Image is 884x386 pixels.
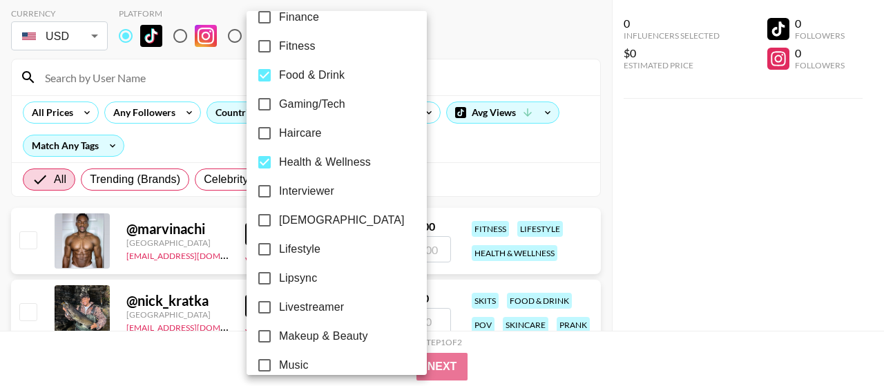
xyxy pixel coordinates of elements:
span: Haircare [279,125,322,142]
span: Gaming/Tech [279,96,345,113]
span: Music [279,357,309,374]
iframe: Drift Widget Chat Controller [815,317,867,369]
span: [DEMOGRAPHIC_DATA] [279,212,405,229]
span: Makeup & Beauty [279,328,368,345]
span: Lifestyle [279,241,320,258]
span: Livestreamer [279,299,344,316]
span: Lipsync [279,270,317,287]
span: Finance [279,9,319,26]
span: Interviewer [279,183,334,200]
span: Fitness [279,38,316,55]
span: Food & Drink [279,67,345,84]
span: Health & Wellness [279,154,371,171]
